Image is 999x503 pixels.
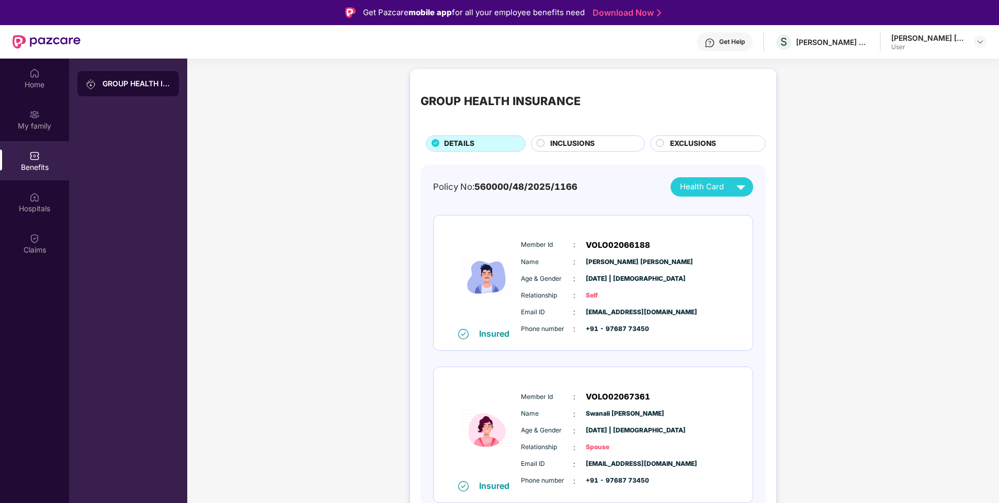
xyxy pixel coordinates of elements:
[657,7,661,18] img: Stroke
[586,442,638,452] span: Spouse
[586,409,638,419] span: Swanali [PERSON_NAME]
[573,391,575,403] span: :
[573,425,575,437] span: :
[573,475,575,487] span: :
[29,233,40,244] img: svg+xml;base64,PHN2ZyBpZD0iQ2xhaW0iIHhtbG5zPSJodHRwOi8vd3d3LnczLm9yZy8yMDAwL3N2ZyIgd2lkdGg9IjIwIi...
[891,43,964,51] div: User
[573,273,575,284] span: :
[796,37,869,47] div: [PERSON_NAME] CONSULTANTS P LTD
[550,138,595,150] span: INCLUSIONS
[586,291,638,301] span: Self
[586,324,638,334] span: +91 - 97687 73450
[586,476,638,486] span: +91 - 97687 73450
[521,392,573,402] span: Member Id
[732,178,750,196] img: svg+xml;base64,PHN2ZyB4bWxucz0iaHR0cDovL3d3dy53My5vcmcvMjAwMC9zdmciIHZpZXdCb3g9IjAgMCAyNCAyNCIgd2...
[586,257,638,267] span: [PERSON_NAME] [PERSON_NAME]
[573,256,575,268] span: :
[521,409,573,419] span: Name
[521,307,573,317] span: Email ID
[363,6,585,19] div: Get Pazcare for all your employee benefits need
[521,274,573,284] span: Age & Gender
[680,181,724,193] span: Health Card
[780,36,787,48] span: S
[456,378,518,479] img: icon
[474,181,577,192] span: 560000/48/2025/1166
[586,391,650,403] span: VOLO02067361
[29,192,40,202] img: svg+xml;base64,PHN2ZyBpZD0iSG9zcGl0YWxzIiB4bWxucz0iaHR0cDovL3d3dy53My5vcmcvMjAwMC9zdmciIHdpZHRoPS...
[521,240,573,250] span: Member Id
[573,239,575,250] span: :
[345,7,356,18] img: Logo
[976,38,984,46] img: svg+xml;base64,PHN2ZyBpZD0iRHJvcGRvd24tMzJ4MzIiIHhtbG5zPSJodHRwOi8vd3d3LnczLm9yZy8yMDAwL3N2ZyIgd2...
[408,7,452,17] strong: mobile app
[573,306,575,318] span: :
[456,226,518,328] img: icon
[103,78,171,89] div: GROUP HEALTH INSURANCE
[586,274,638,284] span: [DATE] | [DEMOGRAPHIC_DATA]
[586,426,638,436] span: [DATE] | [DEMOGRAPHIC_DATA]
[521,257,573,267] span: Name
[891,33,964,43] div: [PERSON_NAME] [PERSON_NAME]
[586,239,650,251] span: VOLO02066188
[573,408,575,420] span: :
[573,290,575,301] span: :
[671,177,753,197] button: Health Card
[586,459,638,469] span: [EMAIL_ADDRESS][DOMAIN_NAME]
[433,180,577,193] div: Policy No:
[421,92,581,110] div: GROUP HEALTH INSURANCE
[479,328,516,339] div: Insured
[521,426,573,436] span: Age & Gender
[458,329,469,339] img: svg+xml;base64,PHN2ZyB4bWxucz0iaHR0cDovL3d3dy53My5vcmcvMjAwMC9zdmciIHdpZHRoPSIxNiIgaGVpZ2h0PSIxNi...
[670,138,716,150] span: EXCLUSIONS
[521,324,573,334] span: Phone number
[521,291,573,301] span: Relationship
[29,109,40,120] img: svg+xml;base64,PHN2ZyB3aWR0aD0iMjAiIGhlaWdodD0iMjAiIHZpZXdCb3g9IjAgMCAyMCAyMCIgZmlsbD0ibm9uZSIgeG...
[719,38,745,46] div: Get Help
[573,459,575,470] span: :
[521,476,573,486] span: Phone number
[573,442,575,453] span: :
[29,68,40,78] img: svg+xml;base64,PHN2ZyBpZD0iSG9tZSIgeG1sbnM9Imh0dHA6Ly93d3cudzMub3JnLzIwMDAvc3ZnIiB3aWR0aD0iMjAiIG...
[521,459,573,469] span: Email ID
[458,481,469,491] img: svg+xml;base64,PHN2ZyB4bWxucz0iaHR0cDovL3d3dy53My5vcmcvMjAwMC9zdmciIHdpZHRoPSIxNiIgaGVpZ2h0PSIxNi...
[13,35,81,49] img: New Pazcare Logo
[479,481,516,491] div: Insured
[586,307,638,317] span: [EMAIL_ADDRESS][DOMAIN_NAME]
[521,442,573,452] span: Relationship
[593,7,658,18] a: Download Now
[444,138,474,150] span: DETAILS
[86,79,96,89] img: svg+xml;base64,PHN2ZyB3aWR0aD0iMjAiIGhlaWdodD0iMjAiIHZpZXdCb3g9IjAgMCAyMCAyMCIgZmlsbD0ibm9uZSIgeG...
[705,38,715,48] img: svg+xml;base64,PHN2ZyBpZD0iSGVscC0zMngzMiIgeG1sbnM9Imh0dHA6Ly93d3cudzMub3JnLzIwMDAvc3ZnIiB3aWR0aD...
[573,323,575,335] span: :
[29,151,40,161] img: svg+xml;base64,PHN2ZyBpZD0iQmVuZWZpdHMiIHhtbG5zPSJodHRwOi8vd3d3LnczLm9yZy8yMDAwL3N2ZyIgd2lkdGg9Ij...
